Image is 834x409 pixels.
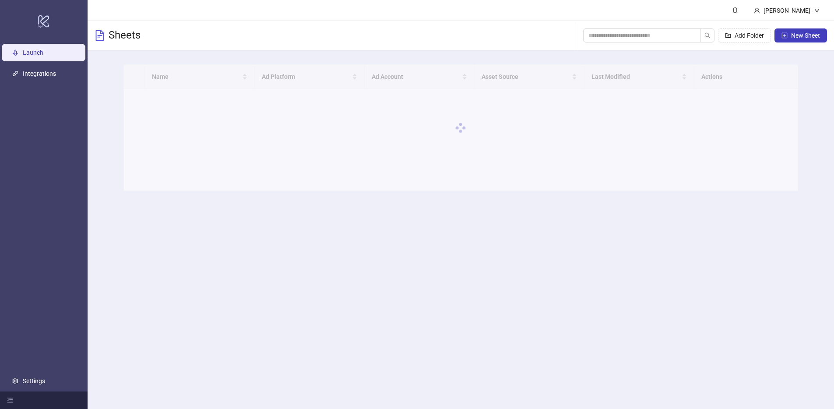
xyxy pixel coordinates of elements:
[754,7,760,14] span: user
[725,32,731,39] span: folder-add
[791,32,820,39] span: New Sheet
[23,70,56,77] a: Integrations
[774,28,827,42] button: New Sheet
[7,397,13,403] span: menu-fold
[95,30,105,41] span: file-text
[109,28,141,42] h3: Sheets
[704,32,711,39] span: search
[760,6,814,15] div: [PERSON_NAME]
[718,28,771,42] button: Add Folder
[814,7,820,14] span: down
[735,32,764,39] span: Add Folder
[23,377,45,384] a: Settings
[23,49,43,56] a: Launch
[732,7,738,13] span: bell
[781,32,788,39] span: plus-square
